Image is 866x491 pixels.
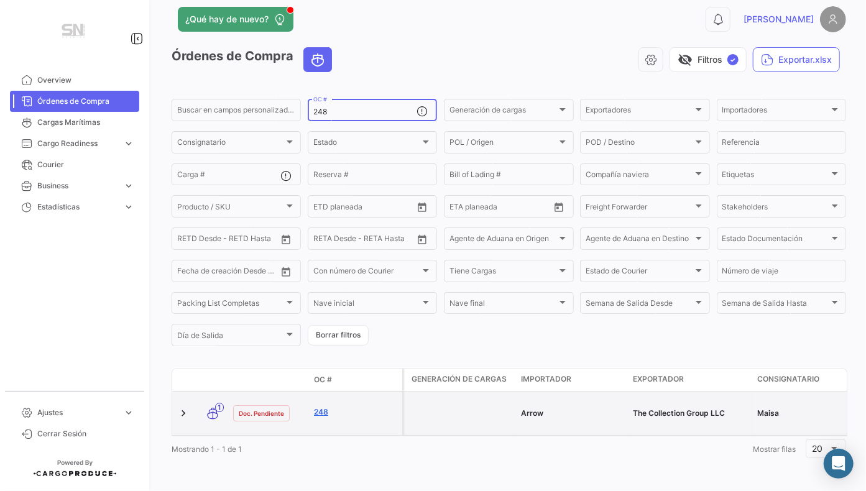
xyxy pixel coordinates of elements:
[313,140,420,149] span: Estado
[44,15,106,50] img: Manufactura+Logo.png
[177,268,200,277] input: Desde
[586,204,693,213] span: Freight Forwarder
[37,138,118,149] span: Cargo Readiness
[413,230,431,249] button: Open calendar
[449,140,556,149] span: POL / Origen
[228,375,309,385] datatable-header-cell: Estado Doc.
[177,140,284,149] span: Consignatario
[633,408,725,418] span: The Collection Group LLC
[37,117,134,128] span: Cargas Marítimas
[277,230,295,249] button: Open calendar
[123,201,134,213] span: expand_more
[449,204,472,213] input: Desde
[744,13,814,25] span: [PERSON_NAME]
[123,180,134,191] span: expand_more
[185,13,269,25] span: ¿Qué hay de nuevo?
[586,172,693,181] span: Compañía naviera
[344,236,392,245] input: Hasta
[239,408,284,418] span: Doc. Pendiente
[449,108,556,116] span: Generación de cargas
[757,374,819,385] span: Consignatario
[678,52,693,67] span: visibility_off
[314,406,397,418] a: 248
[304,48,331,71] button: Ocean
[177,407,190,420] a: Expand/Collapse Row
[722,236,829,245] span: Estado Documentación
[722,204,829,213] span: Stakeholders
[586,236,693,245] span: Agente de Aduana en Destino
[10,70,139,91] a: Overview
[208,236,256,245] input: Hasta
[633,374,684,385] span: Exportador
[197,375,228,385] datatable-header-cell: Modo de Transporte
[215,403,224,412] span: 1
[308,325,369,346] button: Borrar filtros
[37,75,134,86] span: Overview
[37,201,118,213] span: Estadísticas
[172,47,336,72] h3: Órdenes de Compra
[37,428,134,439] span: Cerrar Sesión
[813,443,823,454] span: 20
[670,47,747,72] button: visibility_offFiltros✓
[309,369,402,390] datatable-header-cell: OC #
[722,172,829,181] span: Etiquetas
[277,262,295,281] button: Open calendar
[412,374,507,385] span: Generación de cargas
[820,6,846,32] img: placeholder-user.png
[757,408,779,418] span: Maisa
[10,91,139,112] a: Órdenes de Compra
[313,301,420,310] span: Nave inicial
[413,198,431,216] button: Open calendar
[344,204,392,213] input: Hasta
[449,268,556,277] span: Tiene Cargas
[177,333,284,342] span: Día de Salida
[521,408,543,418] span: Arrow
[313,204,336,213] input: Desde
[727,54,739,65] span: ✓
[722,301,829,310] span: Semana de Salida Hasta
[550,198,568,216] button: Open calendar
[177,204,284,213] span: Producto / SKU
[586,108,693,116] span: Exportadores
[313,268,420,277] span: Con número de Courier
[586,268,693,277] span: Estado de Courier
[521,374,571,385] span: Importador
[37,159,134,170] span: Courier
[208,268,256,277] input: Hasta
[753,47,840,72] button: Exportar.xlsx
[404,369,516,391] datatable-header-cell: Generación de cargas
[628,369,752,391] datatable-header-cell: Exportador
[481,204,528,213] input: Hasta
[37,180,118,191] span: Business
[177,236,200,245] input: Desde
[177,301,284,310] span: Packing List Completas
[123,138,134,149] span: expand_more
[10,112,139,133] a: Cargas Marítimas
[824,449,854,479] div: Abrir Intercom Messenger
[178,7,293,32] button: ¿Qué hay de nuevo?
[37,96,134,107] span: Órdenes de Compra
[10,154,139,175] a: Courier
[449,236,556,245] span: Agente de Aduana en Origen
[313,236,336,245] input: Desde
[586,301,693,310] span: Semana de Salida Desde
[314,374,332,385] span: OC #
[449,301,556,310] span: Nave final
[753,444,796,454] span: Mostrar filas
[172,444,242,454] span: Mostrando 1 - 1 de 1
[123,407,134,418] span: expand_more
[722,108,829,116] span: Importadores
[516,369,628,391] datatable-header-cell: Importador
[586,140,693,149] span: POD / Destino
[37,407,118,418] span: Ajustes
